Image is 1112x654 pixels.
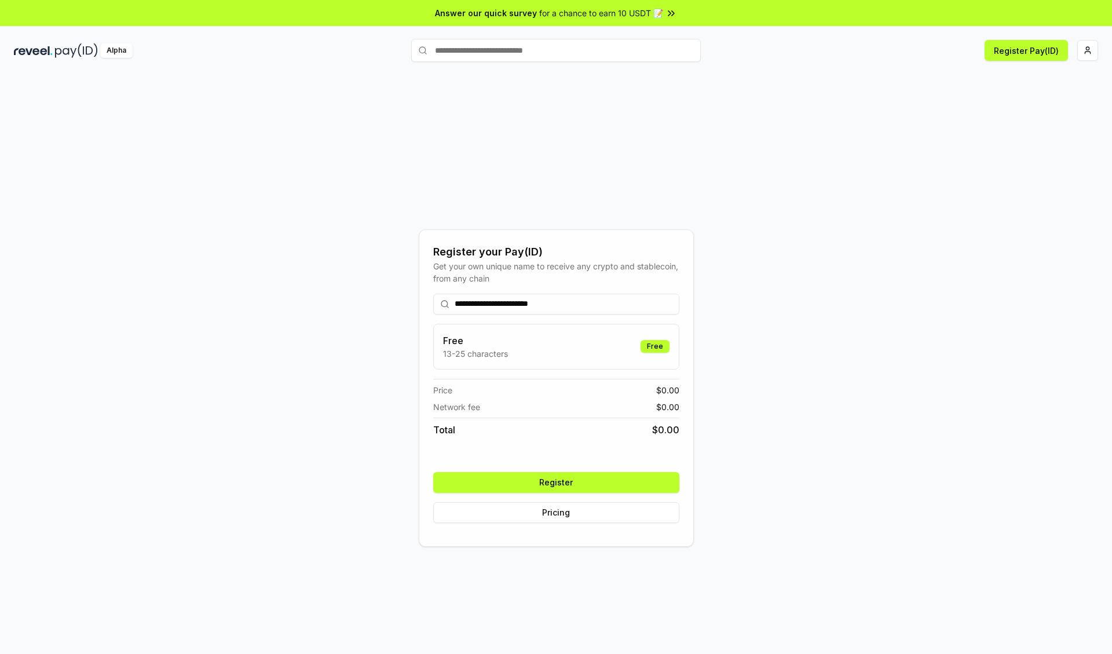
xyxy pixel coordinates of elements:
[435,7,537,19] span: Answer our quick survey
[14,43,53,58] img: reveel_dark
[433,260,679,284] div: Get your own unique name to receive any crypto and stablecoin, from any chain
[433,502,679,523] button: Pricing
[443,348,508,360] p: 13-25 characters
[433,423,455,437] span: Total
[433,244,679,260] div: Register your Pay(ID)
[433,472,679,493] button: Register
[641,340,670,353] div: Free
[985,40,1068,61] button: Register Pay(ID)
[100,43,133,58] div: Alpha
[443,334,508,348] h3: Free
[539,7,663,19] span: for a chance to earn 10 USDT 📝
[433,384,452,396] span: Price
[656,384,679,396] span: $ 0.00
[55,43,98,58] img: pay_id
[433,401,480,413] span: Network fee
[652,423,679,437] span: $ 0.00
[656,401,679,413] span: $ 0.00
